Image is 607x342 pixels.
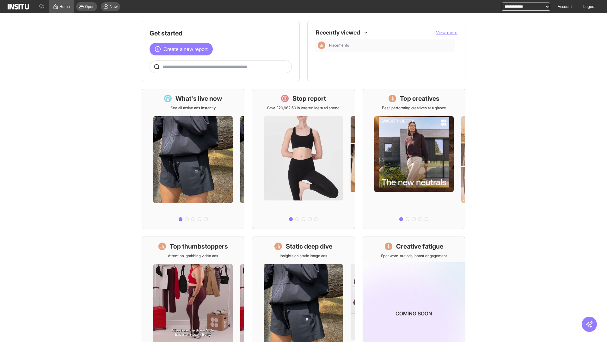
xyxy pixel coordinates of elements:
a: Top creativesBest-performing creatives at a glance [363,89,465,229]
span: View more [436,30,457,35]
span: Home [59,4,70,9]
h1: Stop report [292,94,326,103]
h1: Get started [150,29,292,38]
a: Stop reportSave £20,982.50 in wasted Meta ad spend [252,89,355,229]
div: Insights [318,41,325,49]
a: What's live nowSee all active ads instantly [142,89,244,229]
h1: Top creatives [400,94,439,103]
p: See all active ads instantly [171,105,216,111]
h1: Static deep dive [286,242,332,251]
h1: What's live now [175,94,222,103]
p: Attention-grabbing video ads [168,253,218,258]
span: Placements [329,43,349,48]
span: Placements [329,43,452,48]
button: Create a new report [150,43,213,55]
h1: Top thumbstoppers [170,242,228,251]
span: Open [85,4,95,9]
button: View more [436,29,457,36]
p: Best-performing creatives at a glance [382,105,446,111]
img: Logo [8,4,29,9]
p: Save £20,982.50 in wasted Meta ad spend [267,105,340,111]
span: Create a new report [163,45,208,53]
span: New [110,4,118,9]
p: Insights on static image ads [280,253,327,258]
